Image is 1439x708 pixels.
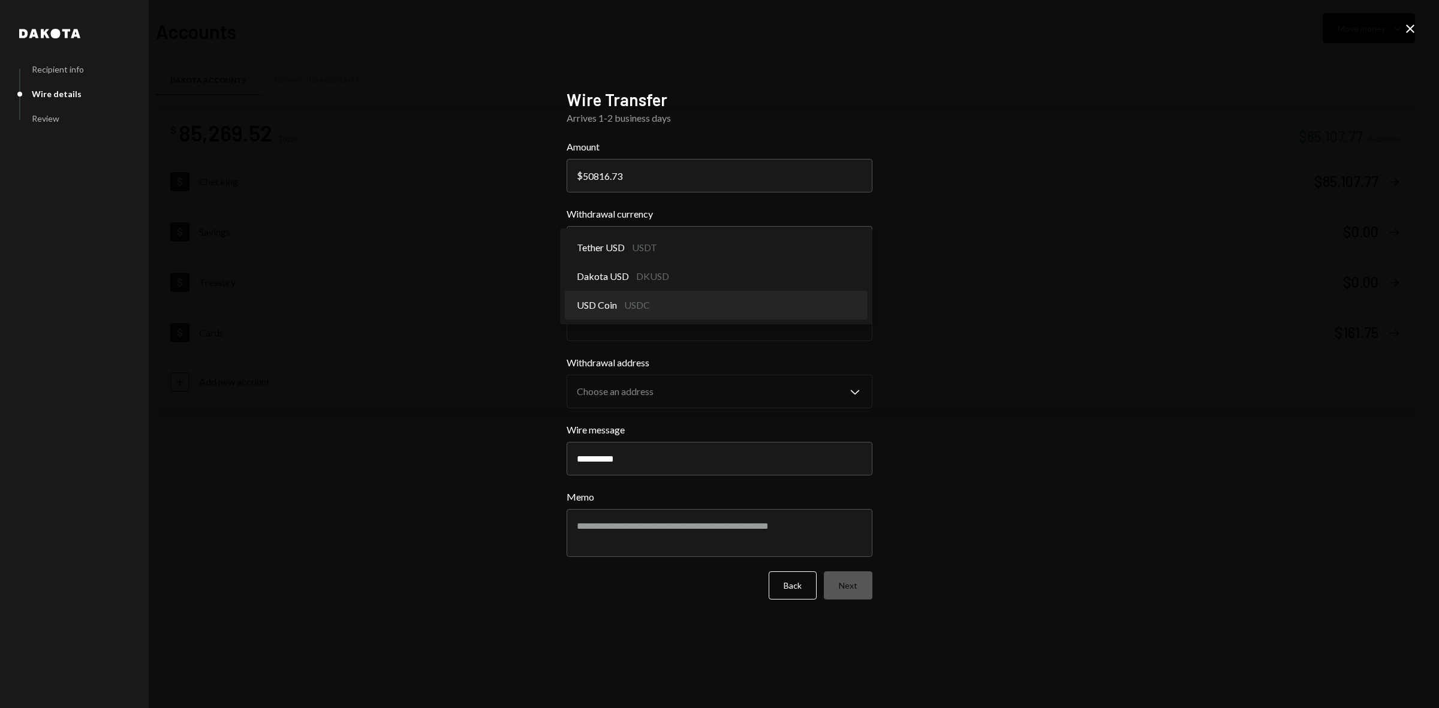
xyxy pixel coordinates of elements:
button: Withdrawal currency [567,226,872,260]
span: USD Coin [577,298,617,312]
div: $ [577,170,583,181]
div: Recipient info [32,64,84,74]
label: Withdrawal currency [567,207,872,221]
label: Memo [567,490,872,504]
div: DKUSD [636,269,669,284]
h2: Wire Transfer [567,88,872,112]
button: Back [769,571,817,599]
span: Dakota USD [577,269,629,284]
div: Wire details [32,89,82,99]
div: USDC [624,298,650,312]
label: Amount [567,140,872,154]
div: Arrives 1-2 business days [567,111,872,125]
div: Review [32,113,59,123]
label: Withdrawal address [567,355,872,370]
label: Wire message [567,423,872,437]
input: 0.00 [567,159,872,192]
div: USDT [632,240,657,255]
button: Withdrawal address [567,375,872,408]
span: Tether USD [577,240,625,255]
